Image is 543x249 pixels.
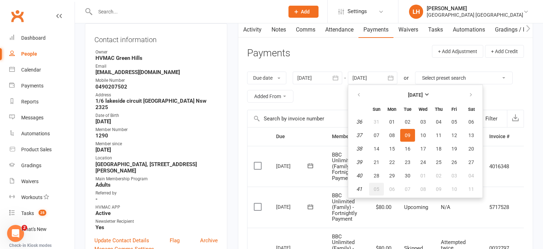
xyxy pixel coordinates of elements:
[356,146,362,152] em: 38
[435,107,443,112] small: Thursday
[9,30,75,46] a: Dashboard
[95,77,218,84] div: Mobile Number
[451,173,457,179] span: 03
[9,158,75,174] a: Gradings
[389,132,395,138] span: 08
[95,224,218,231] strong: Yes
[9,110,75,126] a: Messages
[436,186,442,192] span: 09
[21,163,41,168] div: Gradings
[405,146,410,152] span: 16
[21,115,43,120] div: Messages
[21,99,39,104] div: Reports
[95,155,218,162] div: Location
[447,115,462,128] button: 05
[358,22,393,38] a: Payments
[95,161,218,174] strong: [GEOGRAPHIC_DATA], [STREET_ADDRESS][PERSON_NAME]
[21,226,47,232] div: What's New
[95,69,218,75] strong: [EMAIL_ADDRESS][DOMAIN_NAME]
[431,129,446,142] button: 11
[400,169,415,182] button: 30
[420,173,426,179] span: 01
[432,45,483,58] button: + Add Adjustment
[416,183,431,196] button: 08
[9,78,75,94] a: Payments
[356,186,362,192] em: 41
[21,179,39,184] div: Waivers
[95,218,218,225] div: Newsletter Recipient
[448,22,490,38] a: Automations
[420,132,426,138] span: 10
[431,115,446,128] button: 04
[447,129,462,142] button: 12
[95,92,218,98] div: Address
[468,132,474,138] span: 13
[93,7,279,17] input: Search...
[21,51,37,57] div: People
[21,35,46,41] div: Dashboard
[468,119,474,125] span: 06
[369,142,384,155] button: 14
[441,204,450,210] span: N/A
[485,114,497,123] div: Filter
[485,45,524,58] button: + Add Credit
[95,55,218,61] strong: HVMAC Green Hills
[408,92,423,98] strong: [DATE]
[389,119,395,125] span: 01
[462,115,480,128] button: 06
[451,132,457,138] span: 12
[95,132,218,139] strong: 1290
[95,126,218,133] div: Member Number
[367,187,398,228] td: $80.00
[393,22,423,38] a: Waivers
[409,5,423,19] div: LH
[447,183,462,196] button: 10
[170,236,180,245] a: Flag
[332,152,357,181] span: BBC Unlimited (Family) - Fortnightly Payment
[94,33,218,44] h3: Contact information
[21,67,41,73] div: Calendar
[447,169,462,182] button: 03
[9,205,75,221] a: Tasks 25
[423,22,448,38] a: Tasks
[431,142,446,155] button: 18
[374,119,379,125] span: 31
[389,146,395,152] span: 15
[389,173,395,179] span: 29
[405,159,410,165] span: 23
[462,156,480,169] button: 27
[21,83,43,89] div: Payments
[369,129,384,142] button: 07
[420,186,426,192] span: 08
[356,159,362,165] em: 39
[9,126,75,142] a: Automations
[385,156,399,169] button: 22
[416,169,431,182] button: 01
[95,118,218,125] strong: [DATE]
[95,182,218,188] strong: Adults
[405,119,410,125] span: 02
[369,115,384,128] button: 31
[95,190,218,197] div: Referred by
[405,132,410,138] span: 09
[369,169,384,182] button: 28
[374,146,379,152] span: 14
[95,210,218,216] strong: Active
[238,22,267,38] a: Activity
[9,221,75,237] a: What's New
[385,169,399,182] button: 29
[200,236,218,245] a: Archive
[95,196,218,202] strong: -
[404,204,428,210] span: Upcoming
[21,210,34,216] div: Tasks
[483,187,516,228] td: 5717528
[416,115,431,128] button: 03
[9,189,75,205] a: Workouts
[416,142,431,155] button: 17
[447,156,462,169] button: 26
[247,90,293,103] button: Added From
[369,183,384,196] button: 05
[9,46,75,62] a: People
[385,142,399,155] button: 15
[389,186,395,192] span: 06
